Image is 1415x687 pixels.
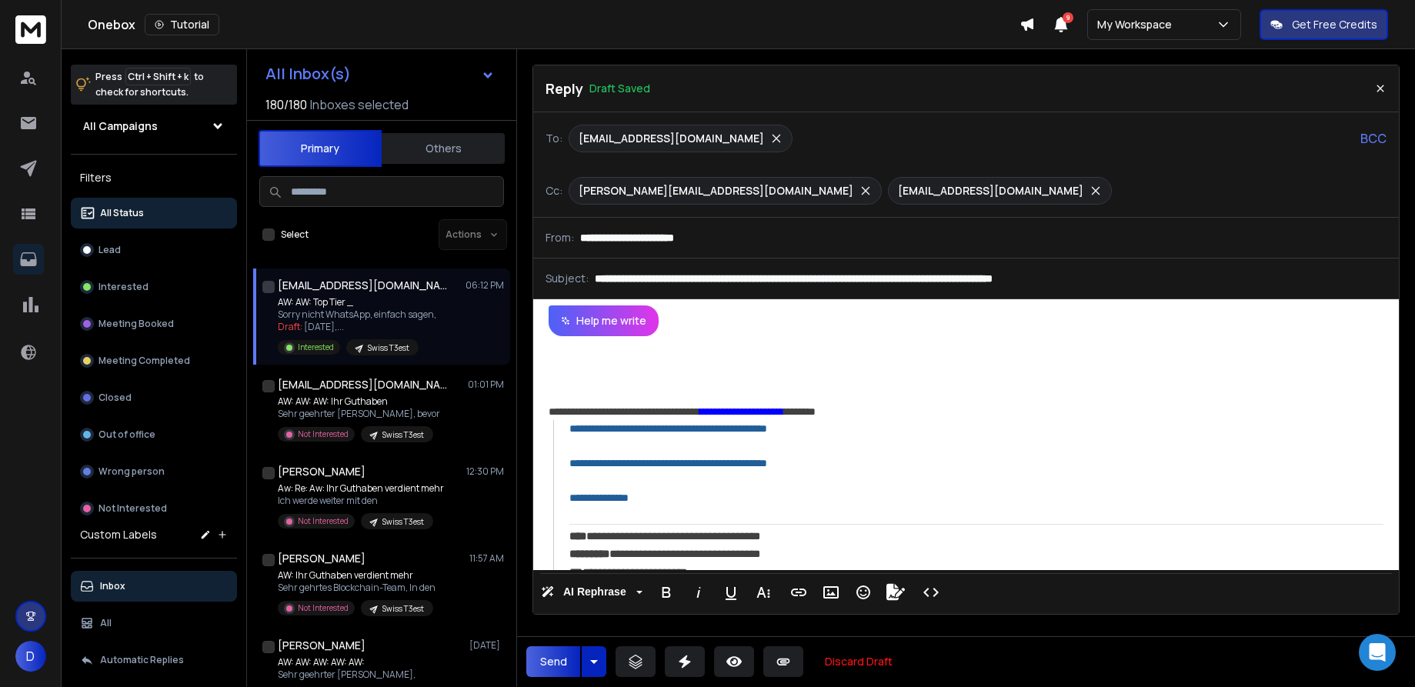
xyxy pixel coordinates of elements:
[898,183,1083,198] p: [EMAIL_ADDRESS][DOMAIN_NAME]
[382,516,424,528] p: Swiss T3est
[278,464,365,479] h1: [PERSON_NAME]
[71,608,237,639] button: All
[278,408,440,420] p: Sehr geehrter [PERSON_NAME], bevor
[382,132,505,165] button: Others
[278,582,436,594] p: Sehr gehrtes Blockchain-Team, In den
[125,68,191,85] span: Ctrl + Shift + k
[278,320,302,333] span: Draft:
[259,130,382,167] button: Primary
[278,395,440,408] p: AW: AW: AW: Ihr Guthaben
[716,577,746,608] button: Underline (Ctrl+U)
[382,429,424,441] p: Swiss T3est
[546,78,583,99] p: Reply
[71,456,237,487] button: Wrong person
[549,305,659,336] button: Help me write
[71,382,237,413] button: Closed
[382,603,424,615] p: Swiss T3est
[278,296,436,308] p: AW: AW: Top Tier _
[1260,9,1388,40] button: Get Free Credits
[98,355,190,367] p: Meeting Completed
[71,198,237,228] button: All Status
[1359,634,1396,671] div: Open Intercom Messenger
[71,308,237,339] button: Meeting Booked
[1097,17,1178,32] p: My Workspace
[98,281,149,293] p: Interested
[749,577,778,608] button: More Text
[538,577,646,608] button: AI Rephrase
[98,502,167,515] p: Not Interested
[916,577,946,608] button: Code View
[278,377,447,392] h1: [EMAIL_ADDRESS][DOMAIN_NAME]
[278,308,436,321] p: Sorry nicht WhatsApp, einfach sagen,
[881,577,910,608] button: Signature
[813,646,905,677] button: Discard Draft
[88,14,1020,35] div: Onebox
[546,230,574,245] p: From:
[71,571,237,602] button: Inbox
[100,654,184,666] p: Automatic Replies
[849,577,878,608] button: Emoticons
[816,577,846,608] button: Insert Image (Ctrl+P)
[265,95,307,114] span: 180 / 180
[71,235,237,265] button: Lead
[71,111,237,142] button: All Campaigns
[652,577,681,608] button: Bold (Ctrl+B)
[298,515,349,527] p: Not Interested
[15,641,46,672] button: D
[100,580,125,592] p: Inbox
[71,167,237,188] h3: Filters
[278,569,436,582] p: AW: Ihr Guthaben verdient mehr
[1063,12,1073,23] span: 9
[278,278,447,293] h1: [EMAIL_ADDRESS][DOMAIN_NAME]
[468,379,504,391] p: 01:01 PM
[526,646,580,677] button: Send
[98,392,132,404] p: Closed
[145,14,219,35] button: Tutorial
[253,58,507,89] button: All Inbox(s)
[298,602,349,614] p: Not Interested
[298,429,349,440] p: Not Interested
[684,577,713,608] button: Italic (Ctrl+I)
[298,342,334,353] p: Interested
[80,527,157,542] h3: Custom Labels
[546,131,562,146] p: To:
[368,342,409,354] p: Swiss T3est
[579,183,853,198] p: [PERSON_NAME][EMAIL_ADDRESS][DOMAIN_NAME]
[589,81,650,96] p: Draft Saved
[310,95,409,114] h3: Inboxes selected
[281,228,309,241] label: Select
[546,271,589,286] p: Subject:
[466,279,504,292] p: 06:12 PM
[98,429,155,441] p: Out of office
[278,551,365,566] h1: [PERSON_NAME]
[784,577,813,608] button: Insert Link (Ctrl+K)
[278,495,444,507] p: Ich werde weiter mit den
[469,552,504,565] p: 11:57 AM
[71,645,237,675] button: Automatic Replies
[1292,17,1377,32] p: Get Free Credits
[100,617,112,629] p: All
[469,639,504,652] p: [DATE]
[71,345,237,376] button: Meeting Completed
[579,131,764,146] p: [EMAIL_ADDRESS][DOMAIN_NAME]
[100,207,144,219] p: All Status
[560,585,629,599] span: AI Rephrase
[278,638,365,653] h1: [PERSON_NAME]
[278,656,419,669] p: AW: AW: AW: AW: AW:
[1360,129,1387,148] p: BCC
[278,482,444,495] p: Aw: Re: Aw: Ihr Guthaben verdient mehr
[95,69,204,100] p: Press to check for shortcuts.
[278,669,419,681] p: Sehr geehrter [PERSON_NAME],
[265,66,351,82] h1: All Inbox(s)
[83,118,158,134] h1: All Campaigns
[304,320,344,333] span: [DATE], ...
[546,183,562,198] p: Cc:
[98,244,121,256] p: Lead
[98,465,165,478] p: Wrong person
[71,493,237,524] button: Not Interested
[71,419,237,450] button: Out of office
[71,272,237,302] button: Interested
[98,318,174,330] p: Meeting Booked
